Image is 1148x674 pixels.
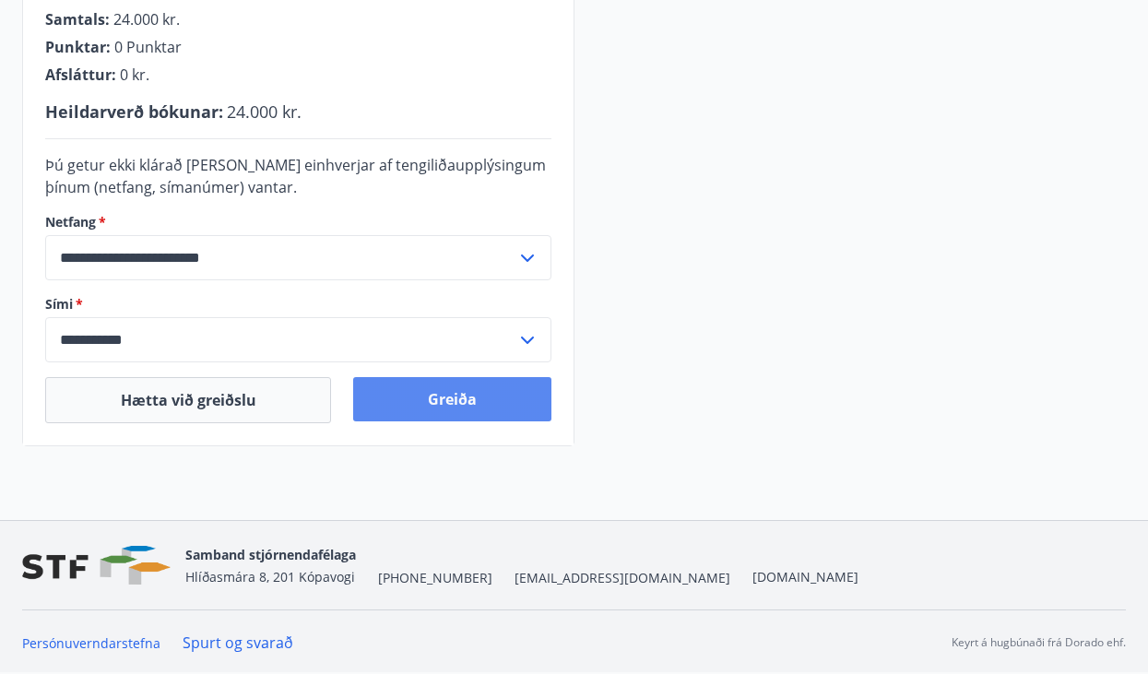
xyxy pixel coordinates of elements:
span: 24.000 kr. [227,101,302,123]
p: Keyrt á hugbúnaði frá Dorado ehf. [952,634,1126,651]
button: Greiða [353,377,550,421]
span: Þú getur ekki klárað [PERSON_NAME] einhverjar af tengiliðaupplýsingum þínum (netfang, símanúmer) ... [45,155,546,197]
span: [PHONE_NUMBER] [378,569,492,587]
span: Heildarverð bókunar : [45,101,223,123]
span: 0 Punktar [114,37,182,57]
label: Sími [45,295,551,313]
span: Afsláttur : [45,65,116,85]
span: 24.000 kr. [113,9,180,30]
span: [EMAIL_ADDRESS][DOMAIN_NAME] [515,569,730,587]
a: [DOMAIN_NAME] [752,568,858,585]
img: vjCaq2fThgY3EUYqSgpjEiBg6WP39ov69hlhuPVN.png [22,546,171,585]
span: Samtals : [45,9,110,30]
label: Netfang [45,213,551,231]
a: Spurt og svarað [183,633,293,653]
a: Persónuverndarstefna [22,634,160,652]
span: Samband stjórnendafélaga [185,546,356,563]
span: 0 kr. [120,65,149,85]
span: Hlíðasmára 8, 201 Kópavogi [185,568,355,585]
span: Punktar : [45,37,111,57]
button: Hætta við greiðslu [45,377,331,423]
